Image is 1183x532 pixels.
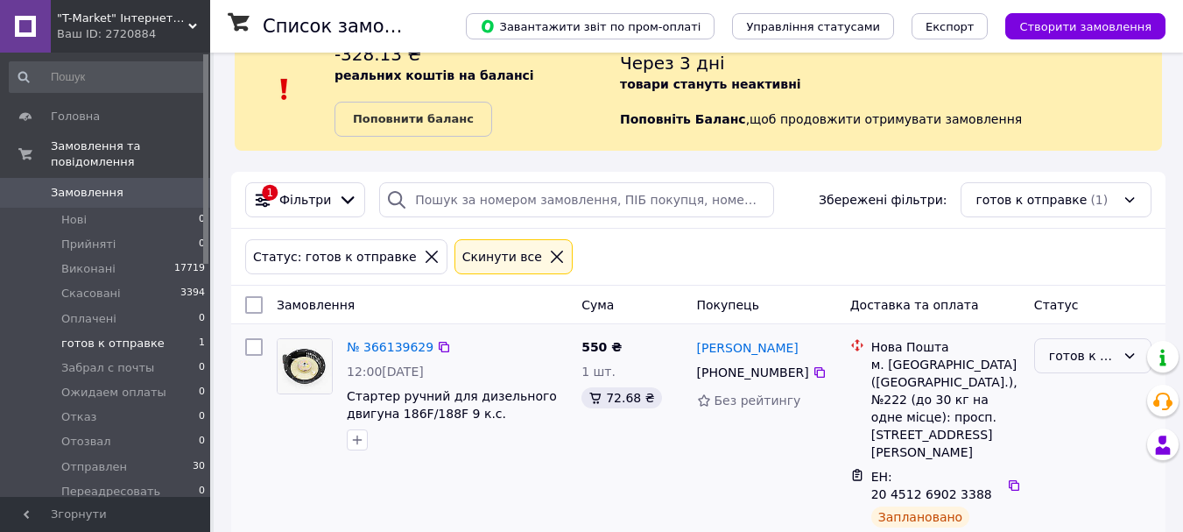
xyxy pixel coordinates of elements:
[347,389,557,456] a: Стартер ручний для дизельного двигуна 186F/188F 9 к.с. (генератор, мотоблок, мотопомпа)
[1090,193,1108,207] span: (1)
[263,16,440,37] h1: Список замовлень
[271,76,298,103] img: :exclamation:
[871,338,1020,356] div: Нова Пошта
[871,356,1020,461] div: м. [GEOGRAPHIC_DATA] ([GEOGRAPHIC_DATA].), №222 (до 30 кг на одне місце): просп. [STREET_ADDRESS]...
[199,360,205,376] span: 0
[1005,13,1165,39] button: Створити замовлення
[199,237,205,252] span: 0
[466,13,715,39] button: Завантажити звіт по пром-оплаті
[581,387,661,408] div: 72.68 ₴
[61,311,116,327] span: Оплачені
[353,112,474,125] b: Поповнити баланс
[199,212,205,228] span: 0
[61,360,154,376] span: Забрал с почты
[819,191,947,209] span: Збережені фільтри:
[51,185,123,201] span: Замовлення
[57,26,210,42] div: Ваш ID: 2720884
[1019,20,1151,33] span: Створити замовлення
[347,340,433,354] a: № 366139629
[277,298,355,312] span: Замовлення
[61,434,111,450] span: Отозвал
[620,77,801,91] b: товари стануть неактивні
[581,298,614,312] span: Cума
[180,286,205,301] span: 3394
[199,434,205,450] span: 0
[61,385,166,401] span: Ожидаем оплаты
[697,339,799,357] a: [PERSON_NAME]
[379,182,774,217] input: Пошук за номером замовлення, ПІБ покупця, номером телефону, Email, номером накладної
[279,191,331,209] span: Фільтри
[850,298,979,312] span: Доставка та оплата
[9,61,207,93] input: Пошук
[871,507,970,528] div: Заплановано
[199,385,205,401] span: 0
[334,102,492,137] a: Поповнити баланс
[620,112,746,126] b: Поповніть Баланс
[199,409,205,425] span: 0
[51,138,210,170] span: Замовлення та повідомлення
[51,109,100,124] span: Головна
[61,261,116,277] span: Виконані
[61,459,127,475] span: Отправлен
[61,286,121,301] span: Скасовані
[732,13,894,39] button: Управління статусами
[193,459,205,475] span: 30
[199,484,205,500] span: 0
[620,42,1162,137] div: , щоб продовжити отримувати замовлення
[480,18,701,34] span: Завантажити звіт по пром-оплаті
[1049,346,1116,365] div: готов к отправке
[347,365,424,379] span: 12:00[DATE]
[277,338,333,394] a: Фото товару
[334,68,534,82] b: реальних коштів на балансі
[61,336,165,351] span: готов к отправке
[57,11,188,26] span: "T-Market" Інтернет-магазин
[581,365,616,379] span: 1 шт.
[581,340,622,354] span: 550 ₴
[459,247,546,266] div: Cкинути все
[975,191,1087,209] span: готов к отправке
[871,470,992,501] span: ЕН: 20 4512 6902 3388
[199,336,205,351] span: 1
[334,44,421,65] span: -328.13 ₴
[715,394,801,408] span: Без рейтингу
[250,247,420,266] div: Статус: готов к отправке
[61,212,87,228] span: Нові
[926,20,975,33] span: Експорт
[61,484,160,500] span: Переадресовать
[988,18,1165,32] a: Створити замовлення
[620,53,725,74] span: Через 3 дні
[697,365,809,379] span: [PHONE_NUMBER]
[174,261,205,277] span: 17719
[912,13,989,39] button: Експорт
[697,298,759,312] span: Покупець
[278,339,332,394] img: Фото товару
[1034,298,1079,312] span: Статус
[61,237,116,252] span: Прийняті
[199,311,205,327] span: 0
[61,409,97,425] span: Отказ
[746,20,880,33] span: Управління статусами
